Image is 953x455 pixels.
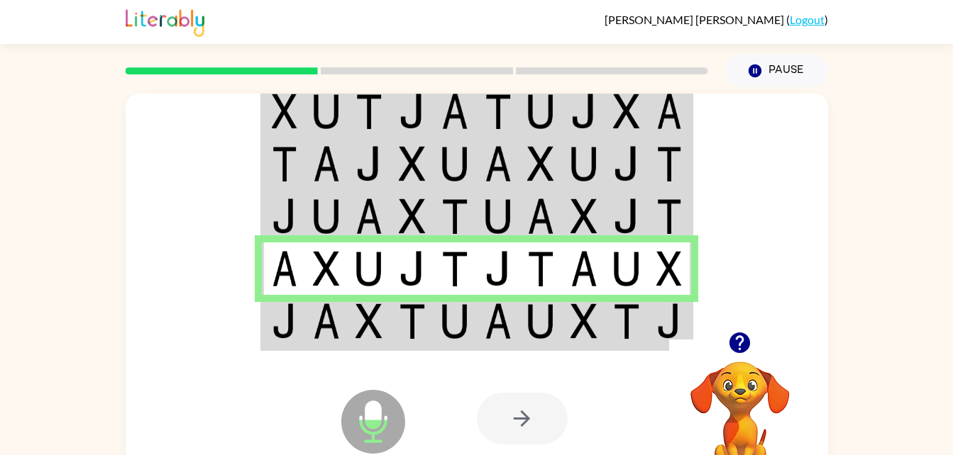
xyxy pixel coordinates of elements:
img: x [356,303,382,339]
img: t [441,198,468,234]
img: u [313,94,340,129]
img: x [571,303,597,339]
img: x [272,94,297,129]
img: j [356,146,382,181]
img: a [441,94,468,129]
img: t [356,94,382,129]
img: u [527,303,554,339]
img: t [485,94,512,129]
img: a [272,251,297,286]
button: Pause [725,55,828,87]
img: t [656,146,682,181]
img: t [441,251,468,286]
img: j [613,146,640,181]
img: u [485,198,512,234]
a: Logout [790,13,825,26]
img: a [356,198,382,234]
img: t [527,251,554,286]
img: a [571,251,597,286]
img: a [656,94,682,129]
img: u [613,251,640,286]
img: a [485,146,512,181]
img: a [527,198,554,234]
img: x [399,146,426,181]
img: x [399,198,426,234]
img: a [485,303,512,339]
img: a [313,146,340,181]
img: u [313,198,340,234]
img: j [656,303,682,339]
img: j [272,303,297,339]
img: j [485,251,512,286]
img: x [527,146,554,181]
img: x [571,198,597,234]
img: t [272,146,297,181]
img: u [356,251,382,286]
img: Literably [126,6,204,37]
img: j [272,198,297,234]
img: a [313,303,340,339]
img: j [399,251,426,286]
img: j [613,198,640,234]
img: x [613,94,640,129]
img: u [441,146,468,181]
img: x [313,251,340,286]
img: t [656,198,682,234]
div: ( ) [605,13,828,26]
img: j [399,94,426,129]
img: j [571,94,597,129]
img: u [571,146,597,181]
img: u [527,94,554,129]
img: t [613,303,640,339]
img: x [656,251,682,286]
img: t [399,303,426,339]
span: [PERSON_NAME] [PERSON_NAME] [605,13,786,26]
img: u [441,303,468,339]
